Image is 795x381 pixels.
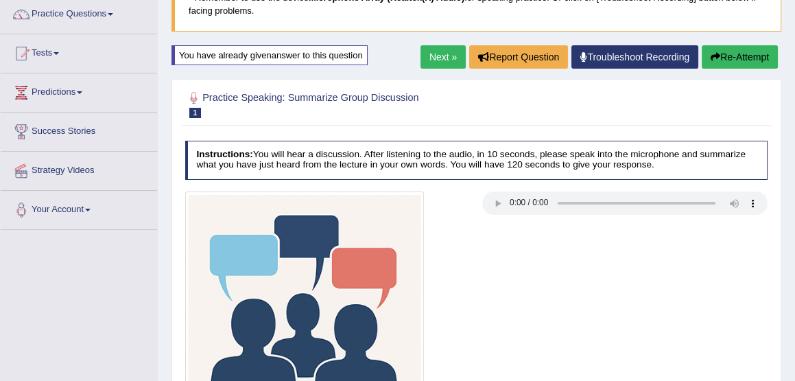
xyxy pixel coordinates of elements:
[571,45,698,69] a: Troubleshoot Recording
[420,45,466,69] a: Next »
[171,45,368,65] div: You have already given answer to this question
[1,191,157,225] a: Your Account
[185,141,768,180] h4: You will hear a discussion. After listening to the audio, in 10 seconds, please speak into the mi...
[196,149,252,159] b: Instructions:
[702,45,778,69] button: Re-Attempt
[1,152,157,186] a: Strategy Videos
[1,73,157,108] a: Predictions
[189,108,202,118] span: 1
[1,34,157,69] a: Tests
[185,89,547,118] h2: Practice Speaking: Summarize Group Discussion
[469,45,568,69] button: Report Question
[1,113,157,147] a: Success Stories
